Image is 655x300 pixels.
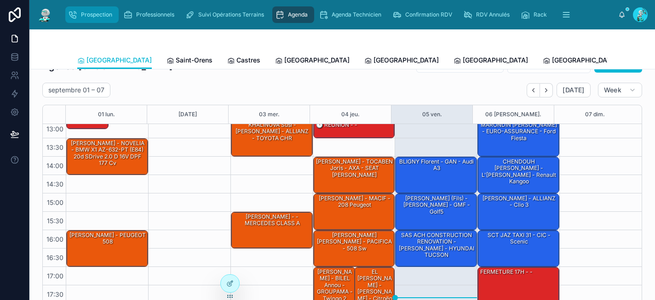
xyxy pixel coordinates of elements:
[44,125,66,133] span: 13:00
[45,217,66,225] span: 15:30
[364,52,439,70] a: [GEOGRAPHIC_DATA]
[396,231,477,266] div: SAS ACH CONSTRUCTION RENOVATION - [PERSON_NAME] - HYUNDAI TUCSON
[478,157,559,193] div: CHENDOUH [PERSON_NAME] - L'[PERSON_NAME] - Renault kangoo
[65,6,119,23] a: Prospection
[422,105,442,124] button: 05 ven.
[518,6,553,23] a: Rack
[314,194,395,230] div: [PERSON_NAME] - MACIF - 208 Peugeot
[288,11,308,18] span: Agenda
[136,11,174,18] span: Professionnels
[45,272,66,280] span: 17:00
[557,83,590,97] button: [DATE]
[454,52,528,70] a: [GEOGRAPHIC_DATA]
[45,198,66,206] span: 15:00
[604,86,621,94] span: Week
[552,56,617,65] span: [GEOGRAPHIC_DATA]
[37,7,53,22] img: App logo
[227,52,260,70] a: Castres
[397,158,476,173] div: BLIGNY Florent - GAN - Audi A3
[405,11,452,18] span: Confirmation RDV
[314,120,395,138] div: 🕒 RÉUNION - -
[86,56,152,65] span: [GEOGRAPHIC_DATA]
[460,6,516,23] a: RDV Annulés
[341,105,360,124] button: 04 jeu.
[332,11,381,18] span: Agenda Technicien
[476,11,510,18] span: RDV Annulés
[98,105,115,124] button: 01 lun.
[397,194,476,216] div: [PERSON_NAME] (fils) - [PERSON_NAME] - GMF - Golf5
[478,194,559,230] div: [PERSON_NAME] - ALLIANZ - Clio 3
[81,11,112,18] span: Prospection
[61,5,618,25] div: scrollable content
[478,231,559,266] div: SCT JAZ TAXI 31 - CIC - Scenic
[48,85,104,95] h2: septembre 01 – 07
[315,231,394,253] div: [PERSON_NAME] [PERSON_NAME] - PACIFICA - 508 sw
[259,105,280,124] button: 03 mer.
[233,213,312,228] div: [PERSON_NAME] - - MERCEDES CLASS A
[231,120,312,156] div: KHALINOVA Susi - [PERSON_NAME] - ALLIANZ - TOYOTA CHR
[534,11,547,18] span: Rack
[121,6,181,23] a: Professionnels
[314,231,395,266] div: [PERSON_NAME] [PERSON_NAME] - PACIFICA - 508 sw
[315,194,394,209] div: [PERSON_NAME] - MACIF - 208 Peugeot
[44,162,66,170] span: 14:00
[44,254,66,261] span: 16:30
[272,6,314,23] a: Agenda
[44,235,66,243] span: 16:00
[233,121,312,142] div: KHALINOVA Susi - [PERSON_NAME] - ALLIANZ - TOYOTA CHR
[315,121,358,129] div: 🕒 RÉUNION - -
[316,6,388,23] a: Agenda Technicien
[373,56,439,65] span: [GEOGRAPHIC_DATA]
[67,231,148,266] div: [PERSON_NAME] - PEUGEOT 508
[479,121,558,142] div: MARONDIN [PERSON_NAME] - EURO-ASSURANCE - Ford fiesta
[479,268,534,276] div: FERMETURE 17H - -
[314,157,395,193] div: [PERSON_NAME] - TOCABEN Joris - AXA - SEAT [PERSON_NAME]
[275,52,350,70] a: [GEOGRAPHIC_DATA]
[77,52,152,69] a: [GEOGRAPHIC_DATA]
[45,290,66,298] span: 17:30
[231,212,312,248] div: [PERSON_NAME] - - MERCEDES CLASS A
[485,105,541,124] button: 06 [PERSON_NAME].
[183,6,270,23] a: Suivi Opérations Terrains
[563,86,584,94] span: [DATE]
[178,105,197,124] button: [DATE]
[284,56,350,65] span: [GEOGRAPHIC_DATA]
[396,194,477,230] div: [PERSON_NAME] (fils) - [PERSON_NAME] - GMF - Golf5
[540,83,553,97] button: Next
[390,6,459,23] a: Confirmation RDV
[396,157,477,193] div: BLIGNY Florent - GAN - Audi A3
[315,158,394,179] div: [PERSON_NAME] - TOCABEN Joris - AXA - SEAT [PERSON_NAME]
[67,139,148,175] div: [PERSON_NAME] - NOVELIA - BMW X1 AZ-632-PT (E84) 20d sDrive 2.0 d 16V DPF 177 cv
[68,231,147,246] div: [PERSON_NAME] - PEUGEOT 508
[463,56,528,65] span: [GEOGRAPHIC_DATA]
[198,11,264,18] span: Suivi Opérations Terrains
[68,139,147,168] div: [PERSON_NAME] - NOVELIA - BMW X1 AZ-632-PT (E84) 20d sDrive 2.0 d 16V DPF 177 cv
[543,52,617,70] a: [GEOGRAPHIC_DATA]
[598,83,642,97] button: Week
[44,143,66,151] span: 13:30
[397,231,476,260] div: SAS ACH CONSTRUCTION RENOVATION - [PERSON_NAME] - HYUNDAI TUCSON
[236,56,260,65] span: Castres
[479,158,558,186] div: CHENDOUH [PERSON_NAME] - L'[PERSON_NAME] - Renault kangoo
[527,83,540,97] button: Back
[44,180,66,188] span: 14:30
[478,120,559,156] div: MARONDIN [PERSON_NAME] - EURO-ASSURANCE - Ford fiesta
[479,194,558,209] div: [PERSON_NAME] - ALLIANZ - Clio 3
[176,56,213,65] span: Saint-Orens
[479,231,558,246] div: SCT JAZ TAXI 31 - CIC - Scenic
[167,52,213,70] a: Saint-Orens
[585,105,605,124] button: 07 dim.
